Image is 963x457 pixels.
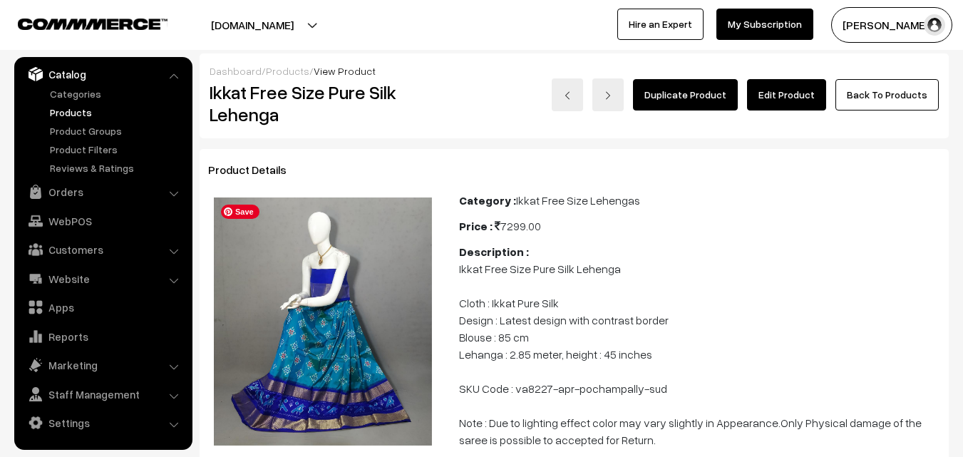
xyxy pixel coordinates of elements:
a: Categories [46,86,187,101]
span: Product Details [208,163,304,177]
h2: Ikkat Free Size Pure Silk Lehenga [210,81,438,125]
div: 7299.00 [459,217,940,235]
img: left-arrow.png [563,91,572,100]
a: Marketing [18,352,187,378]
a: Catalog [18,61,187,87]
a: Settings [18,410,187,436]
a: Products [266,65,309,77]
a: My Subscription [716,9,813,40]
a: Reports [18,324,187,349]
button: [PERSON_NAME] [831,7,952,43]
button: [DOMAIN_NAME] [161,7,344,43]
a: Product Groups [46,123,187,138]
b: Description : [459,245,529,259]
a: Reviews & Ratings [46,160,187,175]
b: Price : [459,219,493,233]
img: 17456332239688ikkat-lehenga-va8227-apr.jpeg [214,197,432,446]
a: Edit Product [747,79,826,111]
a: Customers [18,237,187,262]
img: user [924,14,945,36]
img: COMMMERCE [18,19,168,29]
img: right-arrow.png [604,91,612,100]
a: Apps [18,294,187,320]
a: WebPOS [18,208,187,234]
a: COMMMERCE [18,14,143,31]
a: Dashboard [210,65,262,77]
a: Website [18,266,187,292]
a: Orders [18,179,187,205]
div: Ikkat Free Size Lehengas [459,192,940,209]
a: Product Filters [46,142,187,157]
div: / / [210,63,939,78]
a: Duplicate Product [633,79,738,111]
a: Staff Management [18,381,187,407]
span: Save [221,205,259,219]
a: Back To Products [835,79,939,111]
span: View Product [314,65,376,77]
b: Category : [459,193,516,207]
a: Hire an Expert [617,9,704,40]
a: Products [46,105,187,120]
p: Ikkat Free Size Pure Silk Lehenga Cloth : Ikkat Pure Silk Design : Latest design with contrast bo... [459,260,940,448]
